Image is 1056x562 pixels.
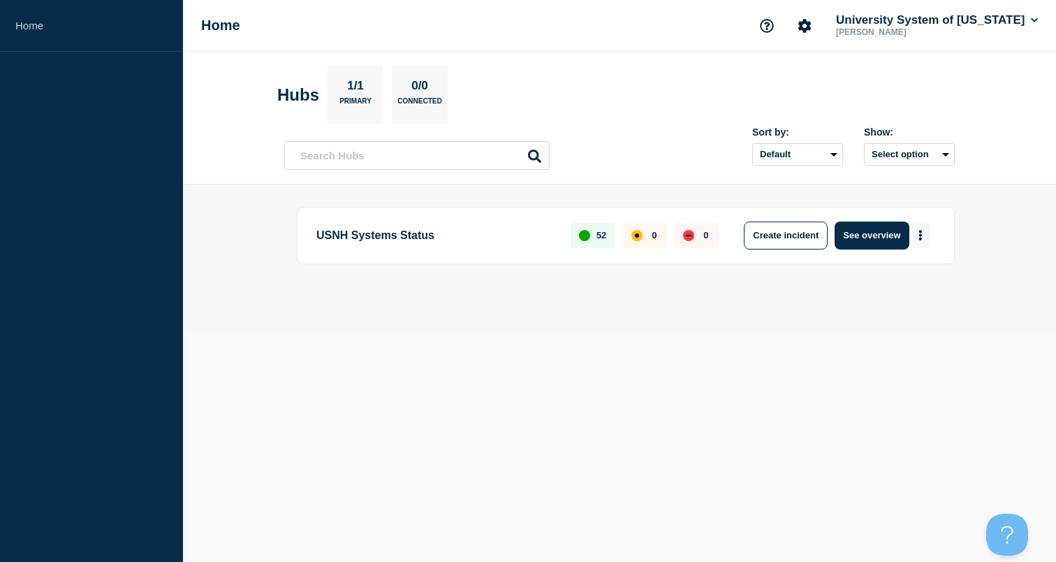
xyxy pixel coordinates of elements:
[752,143,843,166] select: Sort by
[833,27,978,37] p: [PERSON_NAME]
[277,85,319,105] h2: Hubs
[339,97,372,112] p: Primary
[790,11,819,41] button: Account settings
[752,11,782,41] button: Support
[579,230,590,241] div: up
[631,230,643,241] div: affected
[652,230,657,240] p: 0
[683,230,694,241] div: down
[284,141,550,170] input: Search Hubs
[201,17,240,34] h1: Home
[342,79,369,97] p: 1/1
[864,143,955,166] button: Select option
[703,230,708,240] p: 0
[833,13,1041,27] button: University System of [US_STATE]
[316,222,555,250] p: USNH Systems Status
[744,222,828,250] button: Create incident
[397,97,441,112] p: Connected
[986,514,1028,556] iframe: Help Scout Beacon - Open
[752,127,843,138] div: Sort by:
[864,127,955,138] div: Show:
[596,230,606,240] p: 52
[835,222,909,250] button: See overview
[911,222,930,248] button: More actions
[406,79,434,97] p: 0/0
